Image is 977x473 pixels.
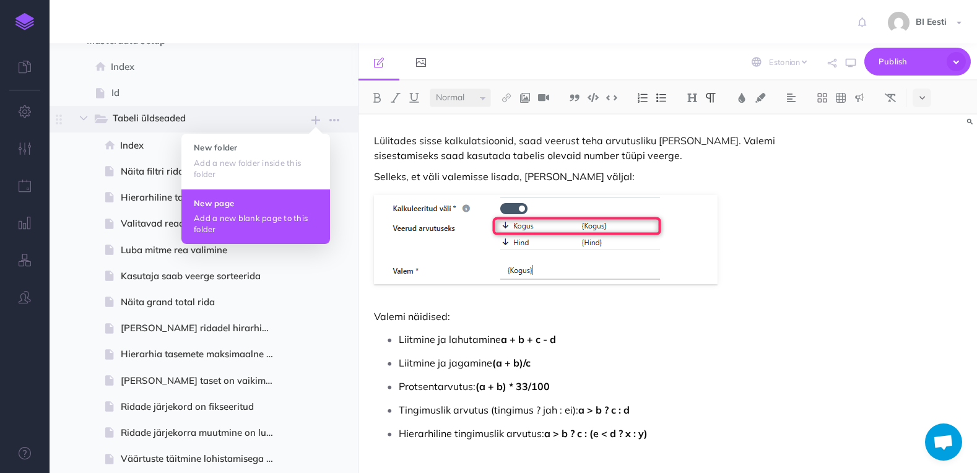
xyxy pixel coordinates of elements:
[111,85,284,100] span: Id
[888,12,910,33] img: 9862dc5e82047a4d9ba6d08c04ce6da6.jpg
[111,59,284,74] span: Index
[194,157,318,180] p: Add a new folder inside this folder
[501,333,556,345] strong: a + b + c - d
[390,93,401,103] img: Italic button
[399,330,776,349] p: Liitmine ja lahutamine
[925,423,962,461] a: Open chat
[181,189,330,244] button: New page Add a new blank page to this folder
[371,93,383,103] img: Bold button
[113,111,265,127] span: Tabeli üldseaded
[786,93,797,103] img: Alignment dropdown menu button
[656,93,667,103] img: Unordered list button
[538,93,549,103] img: Add video button
[194,143,318,152] h4: New folder
[736,93,747,103] img: Text color button
[374,133,776,163] p: Lülitades sisse kalkulatsioonid, saad veerust teha arvutusliku [PERSON_NAME]. Valemi sisestamisek...
[606,93,617,102] img: Inline code button
[569,93,580,103] img: Blockquote button
[854,93,865,103] img: Callout dropdown menu button
[501,93,512,103] img: Link button
[519,93,531,103] img: Add image button
[755,93,766,103] img: Text background color button
[121,295,284,310] span: Näita grand total rida
[588,93,599,102] img: Code block button
[121,321,284,336] span: [PERSON_NAME] ridadel hirarhia taseme vahetus
[121,243,284,258] span: Luba mitme rea valimine
[637,93,648,103] img: Ordered list button
[544,427,648,440] strong: a > b ? c : (e < d ? x : y)
[492,357,531,369] strong: (a + b)/c
[194,199,318,207] h4: New page
[121,373,284,388] span: [PERSON_NAME] taset on vaikimis avatud
[475,380,550,393] strong: (a + b) * 33/100
[121,425,284,440] span: Ridade järjekorra muutmine on lubatud
[121,190,284,205] span: Hierarhiline tabel
[399,377,776,396] p: Protsentarvutus:
[885,93,896,103] img: Clear styles button
[399,354,776,372] p: Liitmine ja jagamine
[864,48,971,76] button: Publish
[687,93,698,103] img: Headings dropdown button
[374,169,776,184] p: Selleks, et väli valemisse lisada, [PERSON_NAME] väljal:
[121,399,284,414] span: Ridade järjekord on fikseeritud
[578,404,630,416] strong: a > b ? c : d
[121,216,284,231] span: Valitavad read
[879,52,940,71] span: Publish
[120,138,284,153] span: Index
[121,347,284,362] span: Hierarhia tasemete maksimaalne arv
[194,212,318,235] p: Add a new blank page to this folder
[181,134,330,188] button: New folder Add a new folder inside this folder
[121,269,284,284] span: Kasutaja saab veerge sorteerida
[374,309,776,324] p: Valemi näidised:
[910,16,953,27] span: BI Eesti
[15,13,34,30] img: logo-mark.svg
[121,164,284,179] span: Näita filtri rida tabeli päises
[835,93,846,103] img: Create table button
[121,451,284,466] span: Väärtuste täitmine lohistamisega [PERSON_NAME] piires
[399,424,776,443] p: Hierarhiline tingimuslik arvutus:
[374,195,718,284] img: ALJs4EVEggIzDG4YV93I.png
[280,37,302,45] small: DRAFT
[409,93,420,103] img: Underline button
[399,401,776,419] p: Tingimuslik arvutus (tingimus ? jah : ei):
[705,93,716,103] img: Paragraph button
